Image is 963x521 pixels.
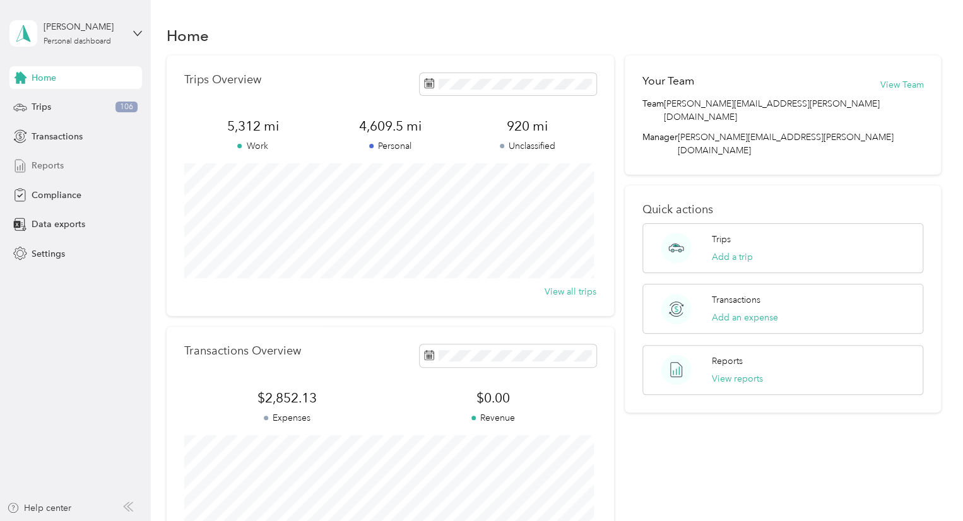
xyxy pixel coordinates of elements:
span: Settings [32,247,65,260]
p: Transactions [712,293,760,307]
div: Personal dashboard [44,38,111,45]
p: Reports [712,354,743,368]
h2: Your Team [642,73,694,89]
span: Compliance [32,189,81,202]
span: $2,852.13 [184,389,390,407]
p: Revenue [390,411,596,424]
div: [PERSON_NAME] [44,20,122,33]
button: View Team [880,78,923,91]
p: Work [184,139,322,153]
span: 4,609.5 mi [321,117,459,135]
span: Team [642,97,664,124]
p: Expenses [184,411,390,424]
button: View all trips [545,285,596,298]
span: 5,312 mi [184,117,322,135]
button: View reports [712,372,763,385]
span: [PERSON_NAME][EMAIL_ADDRESS][PERSON_NAME][DOMAIN_NAME] [664,97,923,124]
p: Unclassified [459,139,596,153]
span: Transactions [32,130,83,143]
iframe: Everlance-gr Chat Button Frame [892,450,963,521]
button: Help center [7,501,71,515]
p: Transactions Overview [184,344,301,358]
span: Data exports [32,218,85,231]
span: $0.00 [390,389,596,407]
span: Manager [642,131,678,157]
span: 106 [115,102,138,113]
button: Add a trip [712,250,753,264]
span: Trips [32,100,51,114]
h1: Home [167,29,209,42]
p: Quick actions [642,203,923,216]
span: Home [32,71,56,85]
span: [PERSON_NAME][EMAIL_ADDRESS][PERSON_NAME][DOMAIN_NAME] [678,132,894,156]
span: Reports [32,159,64,172]
p: Trips Overview [184,73,261,86]
p: Personal [321,139,459,153]
span: 920 mi [459,117,596,135]
button: Add an expense [712,311,778,324]
p: Trips [712,233,731,246]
